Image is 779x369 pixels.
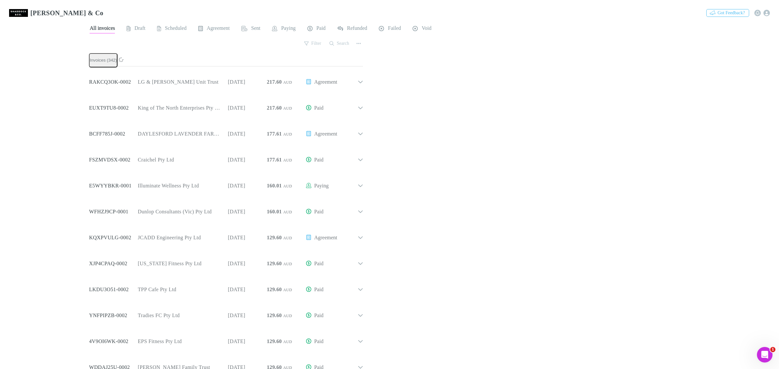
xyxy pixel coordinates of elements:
p: [DATE] [228,260,267,268]
span: Paid [314,339,323,344]
span: Scheduled [165,25,187,33]
span: AUD [283,314,292,318]
span: Paid [314,157,323,162]
button: Filter [301,40,325,47]
span: AUD [283,236,292,240]
span: Agreement [207,25,230,33]
div: LKDU3O51-0002TPP Cafe Pty Ltd[DATE]129.60 AUDPaid [84,274,368,300]
strong: 160.01 [267,183,282,188]
div: E5WYYBKR-0001Illuminate Wellness Pty Ltd[DATE]160.01 AUDPaying [84,170,368,196]
div: DAYLESFORD LAVENDER FARM & EVENTS PTY LTD [138,131,221,137]
span: Paid [314,287,323,292]
span: Paid [314,261,323,266]
span: Agreement [314,235,337,240]
span: Draft [134,25,145,33]
span: Paid [314,105,323,111]
p: [DATE] [228,234,267,242]
span: Paid [314,209,323,214]
p: [DATE] [228,338,267,345]
p: [DATE] [228,104,267,112]
span: AUD [283,262,292,266]
p: [DATE] [228,130,267,138]
span: AUD [283,80,292,85]
div: KQXPVULG-0002JCADD Engineering Pty Ltd[DATE]129.60 AUDAgreement [84,222,368,248]
button: Search [326,40,353,47]
div: TPP Cafe Pty Ltd [138,287,221,292]
span: AUD [283,184,292,188]
span: Refunded [347,25,367,33]
div: XJP4CPAQ-0002[US_STATE] Fitness Pty Ltd[DATE]129.60 AUDPaid [84,248,368,274]
div: Illuminate Wellness Pty Ltd [138,183,221,189]
p: E5WYYBKR-0001 [89,182,138,190]
strong: 160.01 [267,209,282,214]
iframe: Intercom live chat [757,347,773,363]
span: Agreement [314,79,337,85]
strong: 129.60 [267,313,282,318]
div: WFHZJ9CP-0001Dunlop Consultants (Vic) Pty Ltd[DATE]160.01 AUDPaid [84,196,368,222]
p: FSZMVDSX-0002 [89,156,138,164]
span: Paying [314,183,328,188]
strong: 217.60 [267,79,282,85]
strong: 129.60 [267,287,282,292]
a: [PERSON_NAME] & Co [5,5,107,21]
p: [DATE] [228,208,267,216]
p: BCFF785J-0002 [89,130,138,138]
p: KQXPVULG-0002 [89,234,138,242]
strong: 129.60 [267,339,282,344]
span: AUD [283,288,292,292]
div: LG & [PERSON_NAME] Unit Trust [138,79,221,85]
div: 4V9OI6WK-0002EPS Fitness Pty Ltd[DATE]129.60 AUDPaid [84,326,368,352]
span: 1 [770,347,775,352]
span: AUD [283,132,292,137]
p: 4V9OI6WK-0002 [89,338,138,345]
p: EUXT9TU8-0002 [89,104,138,112]
p: XJP4CPAQ-0002 [89,260,138,268]
div: JCADD Engineering Pty Ltd [138,235,221,241]
p: [DATE] [228,156,267,164]
strong: 177.61 [267,157,282,162]
span: Failed [388,25,401,33]
p: LKDU3O51-0002 [89,286,138,293]
div: EUXT9TU8-0002King of The North Enterprises Pty Ltd[DATE]217.60 AUDPaid [84,92,368,118]
p: [DATE] [228,182,267,190]
div: RAKCQ3OK-0002LG & [PERSON_NAME] Unit Trust[DATE]217.60 AUDAgreement [84,66,368,92]
span: Paid [316,25,326,33]
span: AUD [283,210,292,214]
strong: 129.60 [267,261,282,266]
p: YNFPIPZB-0002 [89,312,138,319]
span: Paid [314,313,323,318]
span: Agreement [314,131,337,137]
div: YNFPIPZB-0002Tradies FC Pty Ltd[DATE]129.60 AUDPaid [84,300,368,326]
span: AUD [283,106,292,111]
span: All invoices [90,25,115,33]
div: Craichel Pty Ltd [138,157,221,163]
span: AUD [283,158,292,162]
strong: 129.60 [267,235,282,240]
div: Dunlop Consultants (Vic) Pty Ltd [138,209,221,215]
div: EPS Fitness Pty Ltd [138,339,221,344]
img: Shaddock & Co's Logo [9,9,28,17]
p: [DATE] [228,286,267,293]
span: Void [422,25,431,33]
p: [DATE] [228,78,267,86]
h3: [PERSON_NAME] & Co [31,9,104,17]
div: [US_STATE] Fitness Pty Ltd [138,261,221,267]
div: FSZMVDSX-0002Craichel Pty Ltd[DATE]177.61 AUDPaid [84,144,368,170]
div: King of The North Enterprises Pty Ltd [138,105,221,111]
strong: 177.61 [267,131,282,137]
p: RAKCQ3OK-0002 [89,78,138,86]
div: Tradies FC Pty Ltd [138,313,221,318]
span: Paying [281,25,295,33]
div: BCFF785J-0002DAYLESFORD LAVENDER FARM & EVENTS PTY LTD[DATE]177.61 AUDAgreement [84,118,368,144]
strong: 217.60 [267,105,282,111]
span: Sent [251,25,260,33]
p: WFHZJ9CP-0001 [89,208,138,216]
button: Got Feedback? [706,9,749,17]
span: AUD [283,339,292,344]
p: [DATE] [228,312,267,319]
